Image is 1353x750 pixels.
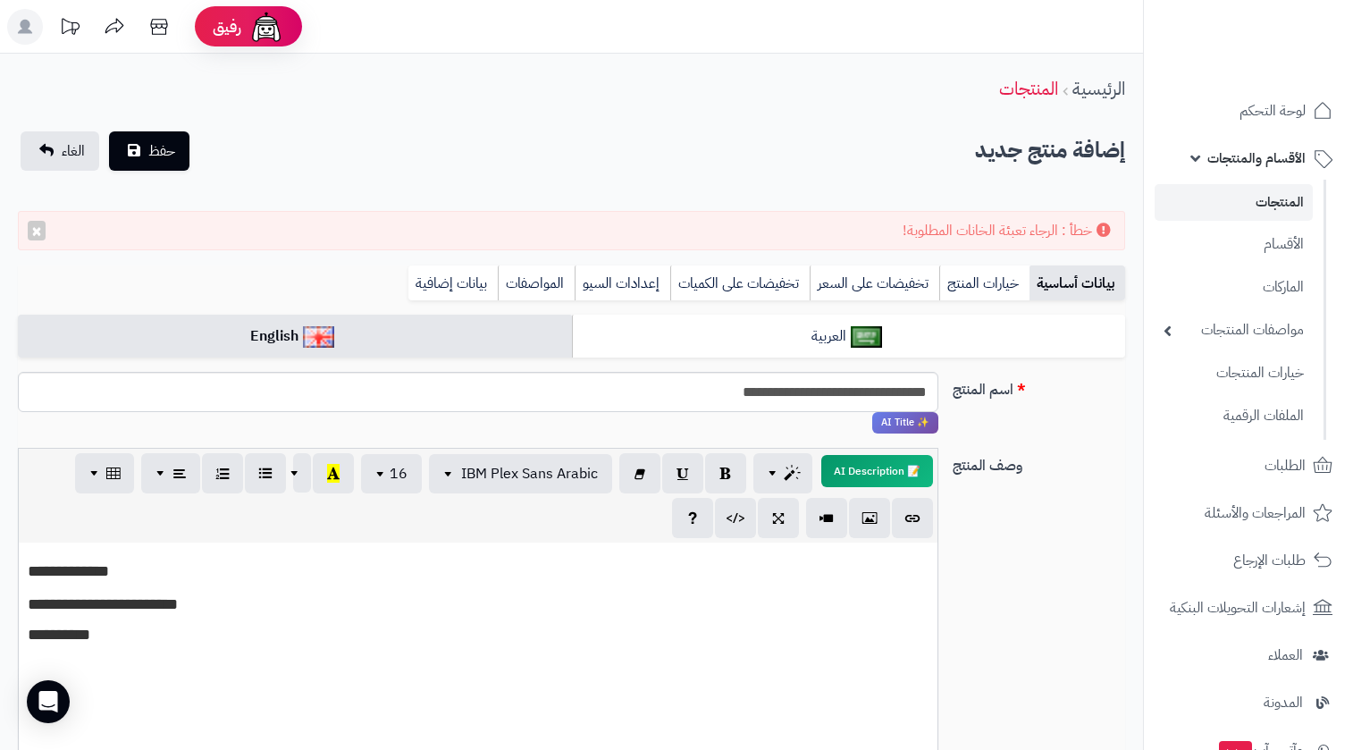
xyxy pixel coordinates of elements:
label: اسم المنتج [945,372,1132,400]
a: إشعارات التحويلات البنكية [1155,586,1342,629]
span: المدونة [1264,690,1303,715]
label: وصف المنتج [945,448,1132,476]
a: المنتجات [999,75,1058,102]
img: logo-2.png [1231,45,1336,82]
span: الطلبات [1265,453,1306,478]
a: المنتجات [1155,184,1313,221]
img: العربية [851,326,882,348]
button: حفظ [109,131,189,171]
a: تخفيضات على السعر [810,265,939,301]
div: Open Intercom Messenger [27,680,70,723]
span: طلبات الإرجاع [1233,548,1306,573]
a: طلبات الإرجاع [1155,539,1342,582]
span: إشعارات التحويلات البنكية [1170,595,1306,620]
a: خيارات المنتج [939,265,1029,301]
h2: إضافة منتج جديد [975,132,1125,169]
a: العملاء [1155,634,1342,677]
span: لوحة التحكم [1240,98,1306,123]
img: ai-face.png [248,9,284,45]
a: تحديثات المنصة [47,9,92,49]
button: 📝 AI Description [821,455,933,487]
a: الطلبات [1155,444,1342,487]
span: 16 [390,463,408,485]
span: الغاء [62,140,85,162]
span: IBM Plex Sans Arabic [461,463,598,485]
span: الأقسام والمنتجات [1207,146,1306,171]
a: English [18,315,572,358]
a: بيانات أساسية [1029,265,1125,301]
button: IBM Plex Sans Arabic [429,454,612,493]
span: العملاء [1268,643,1303,668]
a: الغاء [21,131,99,171]
a: خيارات المنتجات [1155,354,1313,392]
span: المراجعات والأسئلة [1205,501,1306,526]
button: × [28,221,46,240]
span: رفيق [213,16,241,38]
a: الأقسام [1155,225,1313,264]
button: 16 [361,454,422,493]
a: إعدادات السيو [575,265,670,301]
a: العربية [572,315,1126,358]
img: English [303,326,334,348]
a: المدونة [1155,681,1342,724]
a: المواصفات [498,265,575,301]
a: بيانات إضافية [408,265,498,301]
a: الرئيسية [1072,75,1125,102]
a: مواصفات المنتجات [1155,311,1313,350]
span: انقر لاستخدام رفيقك الذكي [872,412,938,434]
a: تخفيضات على الكميات [670,265,810,301]
a: لوحة التحكم [1155,89,1342,132]
a: الماركات [1155,268,1313,307]
a: الملفات الرقمية [1155,397,1313,435]
div: خطأ : الرجاء تعبئة الخانات المطلوبة! [18,211,1125,251]
span: حفظ [148,140,175,162]
a: المراجعات والأسئلة [1155,492,1342,535]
